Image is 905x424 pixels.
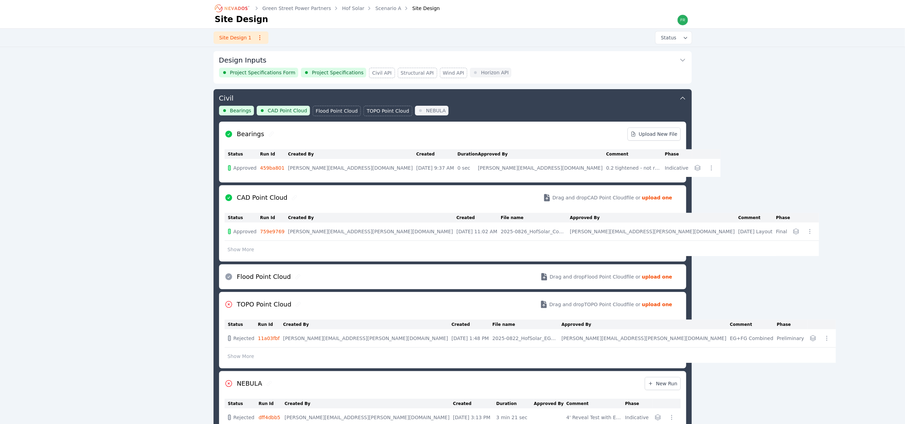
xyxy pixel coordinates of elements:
span: Upload New File [631,131,678,138]
button: Show More [225,243,257,256]
a: 11a03fbf [258,336,280,341]
h2: NEBULA [237,379,262,388]
div: 0.2 tightened - not reviewed [606,164,661,171]
th: File name [501,213,570,223]
span: New Run [648,380,678,387]
h2: CAD Point Cloud [237,193,287,202]
td: [PERSON_NAME][EMAIL_ADDRESS][DOMAIN_NAME] [288,159,416,177]
strong: upload one [642,273,672,280]
span: Status [658,34,677,41]
button: Drag and dropFlood Point Cloudfile or upload one [532,267,681,286]
span: Bearings [230,107,252,114]
th: Run Id [258,399,284,408]
span: CAD Point Cloud [268,107,307,114]
th: Duration [496,399,534,408]
a: Hof Solar [342,5,364,12]
div: 4' Reveal Test with EG+FG w/ south and 0.5' steps [566,414,622,421]
th: Status [225,149,260,159]
strong: upload one [642,301,672,308]
span: Structural API [401,69,434,76]
a: Scenario A [375,5,401,12]
span: Civil API [372,69,392,76]
div: Preliminary [777,335,804,342]
th: File name [492,320,562,329]
a: Upload New File [628,128,681,141]
td: [PERSON_NAME][EMAIL_ADDRESS][PERSON_NAME][DOMAIN_NAME] [283,329,451,348]
td: [DATE] 1:48 PM [452,329,492,348]
td: [DATE] 11:02 AM [456,223,501,241]
nav: Breadcrumb [215,3,440,14]
td: [PERSON_NAME][EMAIL_ADDRESS][PERSON_NAME][DOMAIN_NAME] [570,223,738,241]
a: dff4dbb5 [258,415,280,420]
div: Indicative [625,414,649,421]
th: Approved By [570,213,738,223]
span: Rejected [234,414,255,421]
th: Created [452,320,492,329]
span: Drag and drop Flood Point Cloud file or [550,273,641,280]
th: Status [225,320,258,329]
span: Horizon API [481,69,509,76]
th: Comment [738,213,776,223]
button: Design Inputs [219,51,686,68]
th: Duration [458,149,478,159]
strong: upload one [642,194,672,201]
span: Wind API [443,69,464,76]
th: Status [225,399,259,408]
span: TOPO Point Cloud [367,107,409,114]
img: frida.manzo@nevados.solar [677,15,688,26]
th: Phase [777,320,808,329]
span: Project Specifications Form [230,69,295,76]
th: Approved By [562,320,730,329]
th: Comment [566,399,625,408]
a: 459ba801 [260,165,285,171]
th: Phase [665,149,692,159]
div: Site Design [403,5,440,12]
h2: TOPO Point Cloud [237,300,292,309]
button: Status [656,31,692,44]
h3: Civil [219,93,234,103]
h3: Design Inputs [219,55,267,65]
td: [PERSON_NAME][EMAIL_ADDRESS][PERSON_NAME][DOMAIN_NAME] [288,223,456,241]
th: Created [456,213,501,223]
th: Created [416,149,458,159]
div: 3 min 21 sec [496,414,530,421]
th: Phase [625,399,652,408]
span: Drag and drop CAD Point Cloud file or [553,194,641,201]
button: Drag and dropTOPO Point Cloudfile or upload one [531,295,681,314]
div: Design InputsProject Specifications FormProject SpecificationsCivil APIStructural APIWind APIHori... [214,51,692,84]
button: Civil [219,89,686,106]
span: NEBULA [426,107,446,114]
span: Approved [234,164,257,171]
th: Comment [730,320,777,329]
th: Approved By [534,399,566,408]
div: [DATE] Layout [738,228,773,235]
div: 2025-0826_HofSolar_CogoExport.csv [501,228,566,235]
div: Indicative [665,164,688,171]
span: Flood Point Cloud [316,107,358,114]
div: 2025-0822_HofSolar_EG+FG Surface.csv [492,335,558,342]
th: Status [225,213,260,223]
td: [DATE] 9:37 AM [416,159,458,177]
th: Created By [288,149,416,159]
div: 0 sec [458,164,474,171]
th: Run Id [260,213,288,223]
th: Run Id [260,149,288,159]
a: Site Design 1 [214,31,268,44]
th: Created By [283,320,451,329]
span: Drag and drop TOPO Point Cloud file or [549,301,641,308]
th: Created [453,399,496,408]
th: Phase [776,213,791,223]
span: Approved [234,228,257,235]
div: Final [776,228,787,235]
h2: Flood Point Cloud [237,272,291,282]
span: Rejected [234,335,255,342]
button: Drag and dropCAD Point Cloudfile or upload one [535,188,681,207]
th: Run Id [258,320,283,329]
a: Green Street Power Partners [263,5,331,12]
button: Show More [225,350,257,363]
h1: Site Design [215,14,268,25]
td: [PERSON_NAME][EMAIL_ADDRESS][PERSON_NAME][DOMAIN_NAME] [562,329,730,348]
a: 759e9769 [260,229,285,234]
th: Comment [606,149,665,159]
td: [PERSON_NAME][EMAIL_ADDRESS][DOMAIN_NAME] [478,159,606,177]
